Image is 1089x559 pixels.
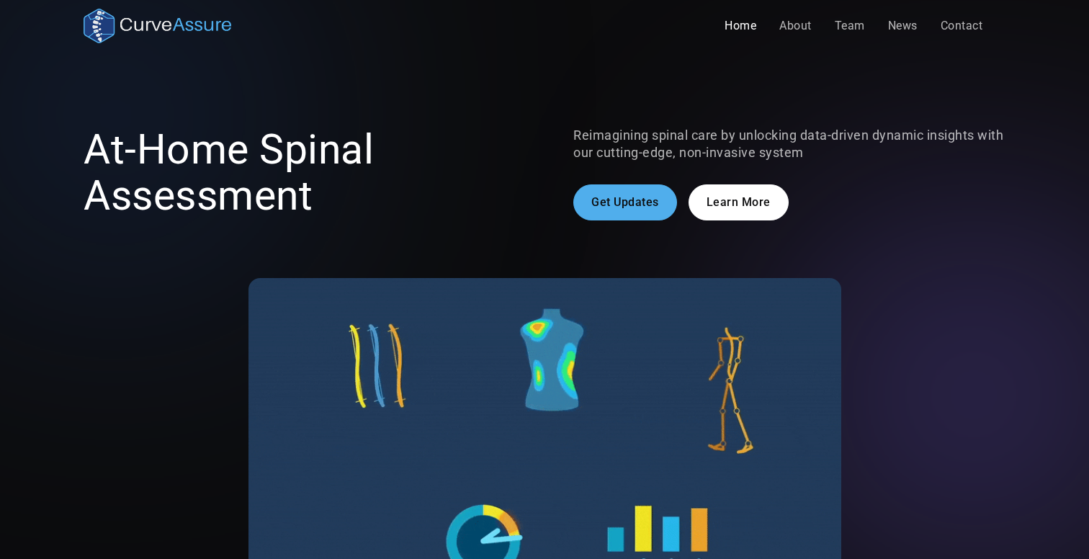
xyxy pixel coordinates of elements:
[877,12,929,40] a: News
[823,12,877,40] a: Team
[573,127,1005,161] p: Reimagining spinal care by unlocking data-driven dynamic insights with our cutting-edge, non-inva...
[573,184,677,220] a: Get Updates
[689,184,789,220] a: Learn More
[713,12,768,40] a: Home
[84,9,231,43] a: home
[929,12,995,40] a: Contact
[84,127,516,219] h1: At-Home Spinal Assessment
[768,12,823,40] a: About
